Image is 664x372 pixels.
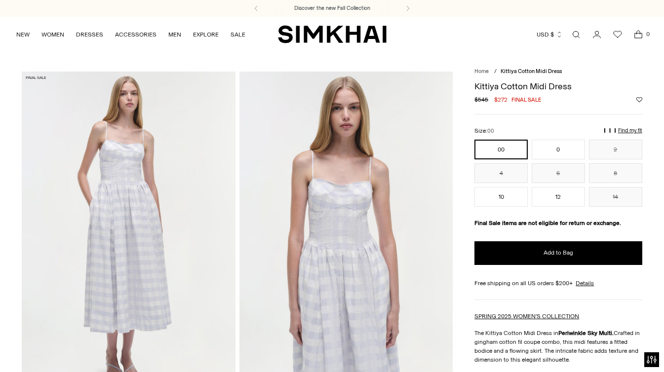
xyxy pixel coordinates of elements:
[628,25,648,44] a: Open cart modal
[608,25,627,44] a: Wishlist
[636,97,642,103] button: Add to Wishlist
[168,24,181,45] a: MEN
[558,330,614,336] strong: Periwinkle Sky Multi.
[589,163,642,183] button: 8
[501,68,562,74] span: Kittiya Cotton Midi Dress
[474,329,642,364] p: The Kittiya Cotton Midi Dress in Crafted in gingham cotton fil coupe combo, this midi features a ...
[532,163,585,183] button: 6
[589,187,642,207] button: 14
[294,4,370,12] a: Discover the new Fall Collection
[474,95,488,104] s: $545
[487,128,494,134] span: 00
[16,24,30,45] a: NEW
[494,68,497,76] div: /
[474,241,642,265] button: Add to Bag
[115,24,156,45] a: ACCESSORIES
[193,24,219,45] a: EXPLORE
[474,313,579,320] a: SPRING 2025 WOMEN'S COLLECTION
[576,279,594,288] a: Details
[566,25,586,44] a: Open search modal
[474,163,528,183] button: 4
[474,187,528,207] button: 10
[643,30,652,38] span: 0
[474,68,489,74] a: Home
[474,140,528,159] button: 00
[474,82,642,91] h1: Kittiya Cotton Midi Dress
[231,24,245,45] a: SALE
[537,24,563,45] button: USD $
[474,126,494,136] label: Size:
[278,25,387,44] a: SIMKHAI
[474,68,642,76] nav: breadcrumbs
[544,249,573,257] span: Add to Bag
[532,187,585,207] button: 12
[474,279,642,288] div: Free shipping on all US orders $200+
[532,140,585,159] button: 0
[494,95,508,104] span: $272
[589,140,642,159] button: 2
[474,220,621,226] strong: Final Sale items are not eligible for return or exchange.
[587,25,607,44] a: Go to the account page
[41,24,64,45] a: WOMEN
[76,24,103,45] a: DRESSES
